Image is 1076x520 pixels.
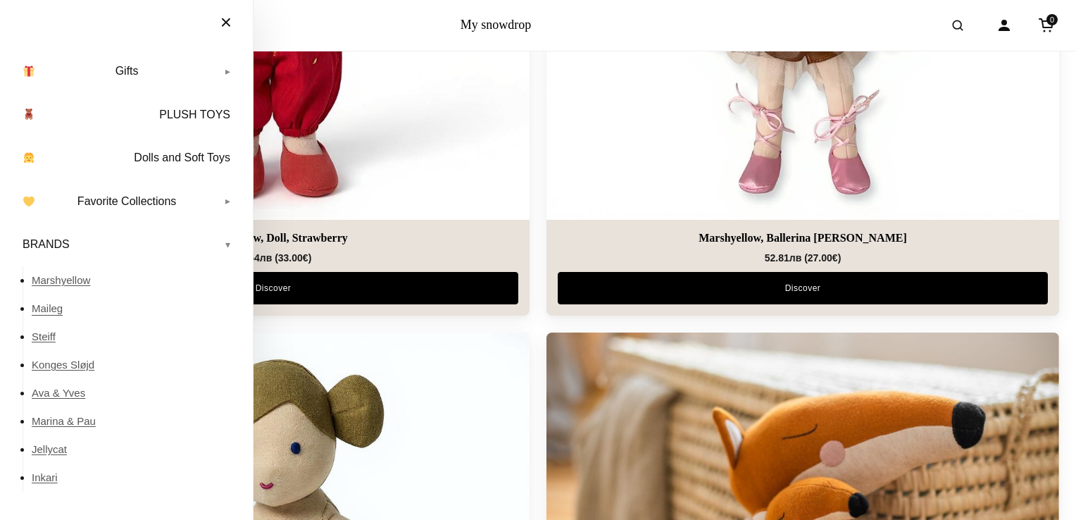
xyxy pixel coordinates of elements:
[558,272,1048,304] a: Discover Marshyellow, Ballerina Doll, Grace
[206,7,246,38] button: Close menu
[275,253,311,264] span: ( )
[765,253,802,264] span: 52.81
[804,253,841,264] span: ( )
[32,295,239,323] a: Maileg
[1046,14,1058,25] span: 0
[32,435,239,464] a: Jellycat
[23,66,35,77] img: 🎁
[32,323,239,351] a: Steiff
[32,351,239,379] a: Konges Sløjd
[989,10,1020,41] a: Account
[14,54,239,89] a: Gifts
[32,266,239,295] a: Marshyellow
[14,227,239,262] a: BRANDS
[461,18,532,32] a: My snowdrop
[789,253,802,264] span: лв
[23,196,35,207] img: 💛
[14,97,239,132] a: PLUSH TOYS
[32,407,239,435] a: Marina & Pau
[303,253,308,264] span: €
[23,152,35,163] img: 👧
[14,184,239,219] a: Favorite Collections
[278,253,308,264] span: 33.00
[32,379,239,407] a: Ava & Yves
[558,231,1048,244] a: Marshyellow, Ballerina [PERSON_NAME]
[23,109,35,120] img: 🧸
[1031,10,1062,41] a: Cart
[832,253,838,264] span: €
[938,6,977,45] button: Open search
[28,231,518,244] a: Marshyellow, Doll, Strawberry
[808,253,838,264] span: 27.00
[14,140,239,175] a: Dolls and Soft Toys
[28,272,518,304] a: Discover Marshyellow, Doll, Strawberry
[260,253,273,264] span: лв
[32,464,239,492] a: Inkari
